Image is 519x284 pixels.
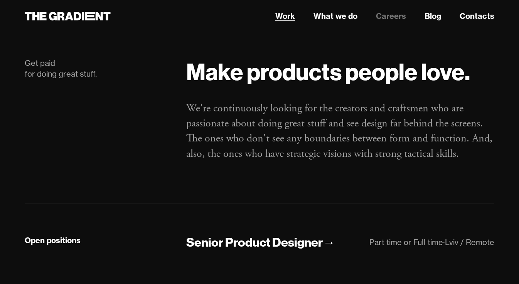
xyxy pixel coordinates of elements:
[186,234,335,251] a: Senior Product Designer→
[443,237,445,247] div: ·
[25,58,171,79] div: Get paid for doing great stuff.
[313,10,357,22] a: What we do
[445,237,494,247] div: Lviv / Remote
[186,57,470,86] strong: Make products people love.
[186,234,323,250] div: Senior Product Designer
[186,101,494,161] p: We're continuously looking for the creators and craftsmen who are passionate about doing great st...
[323,234,335,250] div: →
[25,235,81,245] strong: Open positions
[376,10,406,22] a: Careers
[460,10,494,22] a: Contacts
[275,10,295,22] a: Work
[425,10,441,22] a: Blog
[369,237,443,247] div: Part time or Full time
